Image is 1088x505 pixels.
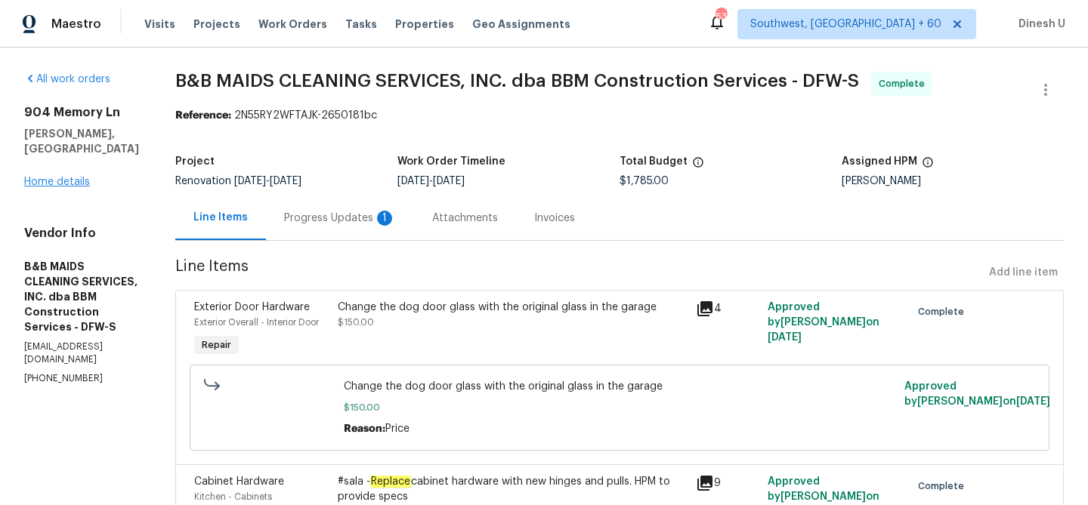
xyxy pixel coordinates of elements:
span: Change the dog door glass with the original glass in the garage [344,379,895,394]
h5: [PERSON_NAME], [GEOGRAPHIC_DATA] [24,126,139,156]
span: Work Orders [258,17,327,32]
span: Exterior Overall - Interior Door [194,318,319,327]
div: Invoices [534,211,575,226]
span: $150.00 [338,318,374,327]
div: #sala - cabinet hardware with new hinges and pulls. HPM to provide specs [338,474,687,504]
span: $1,785.00 [620,176,669,186]
span: Renovation [175,176,301,186]
span: Tasks [345,19,377,29]
span: Projects [193,17,240,32]
span: [DATE] [234,176,266,186]
h4: Vendor Info [24,226,139,241]
div: 4 [696,300,759,318]
span: Reason: [344,423,385,434]
span: Complete [879,76,931,91]
span: The hpm assigned to this work order. [922,156,934,176]
div: 9 [696,474,759,492]
span: Approved by [PERSON_NAME] on [768,302,879,343]
span: [DATE] [1016,396,1050,407]
span: - [397,176,465,186]
span: Properties [395,17,454,32]
span: [DATE] [433,176,465,186]
span: Visits [144,17,175,32]
div: 2N55RY2WFTAJK-2650181bc [175,108,1064,123]
span: Geo Assignments [472,17,570,32]
div: Progress Updates [284,211,396,226]
div: 637 [716,9,726,24]
span: Cabinet Hardware [194,476,284,487]
span: Kitchen - Cabinets [194,492,272,501]
h2: 904 Memory Ln [24,105,139,120]
p: [EMAIL_ADDRESS][DOMAIN_NAME] [24,340,139,366]
p: [PHONE_NUMBER] [24,372,139,385]
div: 1 [377,211,392,226]
span: [DATE] [397,176,429,186]
span: Repair [196,337,237,353]
h5: B&B MAIDS CLEANING SERVICES, INC. dba BBM Construction Services - DFW-S [24,259,139,334]
span: Approved by [PERSON_NAME] on [904,381,1050,407]
div: Attachments [432,211,498,226]
span: [DATE] [270,176,301,186]
span: [DATE] [768,332,802,343]
span: Southwest, [GEOGRAPHIC_DATA] + 60 [750,17,941,32]
div: Line Items [193,210,248,225]
h5: Assigned HPM [842,156,917,167]
span: Complete [918,479,970,494]
span: Line Items [175,259,983,287]
div: Change the dog door glass with the original glass in the garage [338,300,687,315]
a: All work orders [24,74,110,85]
span: $150.00 [344,400,895,415]
span: Complete [918,304,970,319]
span: Dinesh U [1012,17,1065,32]
span: - [234,176,301,186]
a: Home details [24,177,90,187]
span: Price [385,423,410,434]
em: Replace [370,476,411,488]
b: Reference: [175,110,231,121]
h5: Total Budget [620,156,688,167]
span: The total cost of line items that have been proposed by Opendoor. This sum includes line items th... [692,156,704,176]
span: Maestro [51,17,101,32]
h5: Project [175,156,215,167]
span: Exterior Door Hardware [194,302,310,313]
span: B&B MAIDS CLEANING SERVICES, INC. dba BBM Construction Services - DFW-S [175,72,859,90]
div: [PERSON_NAME] [842,176,1064,186]
h5: Work Order Timeline [397,156,505,167]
